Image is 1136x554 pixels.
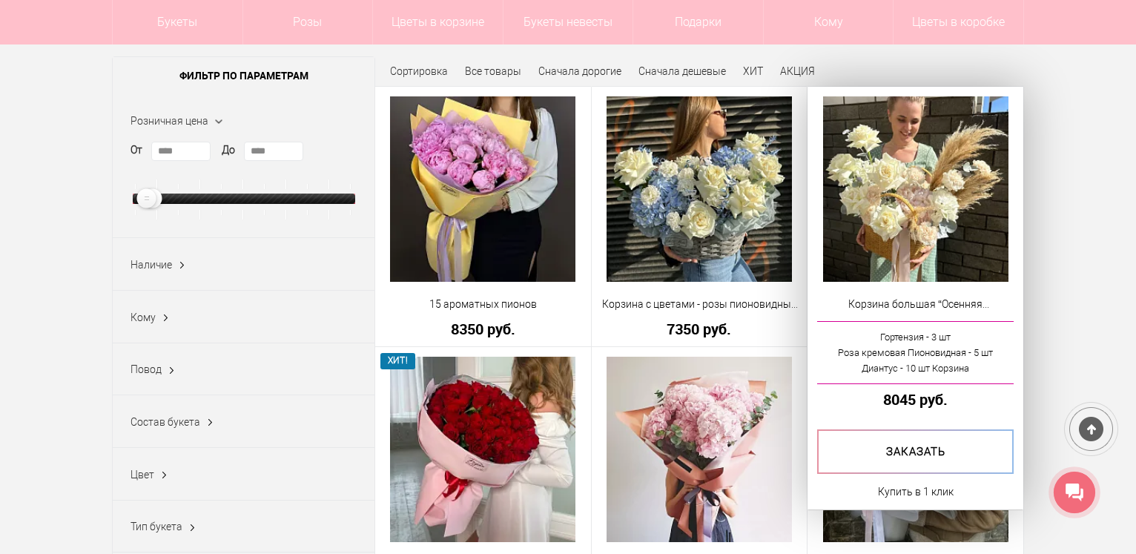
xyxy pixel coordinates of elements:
label: До [222,142,235,158]
a: Купить в 1 клик [878,483,954,501]
span: Повод [131,363,162,375]
a: 8350 руб. [385,321,581,337]
img: 9 Розовых Гортензий [607,357,792,542]
span: Состав букета [131,416,200,428]
span: Наличие [131,259,172,271]
a: Гортензия - 3 штРоза кремовая Пионовидная - 5 штДиантус - 10 шт Корзина [817,321,1014,384]
span: Кому [131,311,156,323]
span: Сортировка [390,65,448,77]
img: 15 ароматных пионов [390,96,575,282]
img: Корзина большая “Осенняя композиция” [823,96,1008,282]
a: Сначала дешевые [638,65,726,77]
a: 15 ароматных пионов [385,297,581,312]
img: 51 Кенийская роза в розовой упаковке [390,357,575,542]
span: Розничная цена [131,115,208,127]
img: Корзина с цветами - розы пионовидные и голубая гортензия [607,96,792,282]
label: От [131,142,142,158]
a: 8045 руб. [817,392,1014,407]
a: Корзина с цветами - розы пионовидные и голубая гортензия [601,297,798,312]
a: 7350 руб. [601,321,798,337]
span: Цвет [131,469,154,481]
span: Тип букета [131,521,182,532]
span: ХИТ! [380,353,415,369]
a: Все товары [465,65,521,77]
a: АКЦИЯ [780,65,815,77]
a: Сначала дорогие [538,65,621,77]
a: Корзина большая “Осенняя композиция” [817,297,1014,312]
a: ХИТ [743,65,763,77]
span: Фильтр по параметрам [113,57,374,94]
